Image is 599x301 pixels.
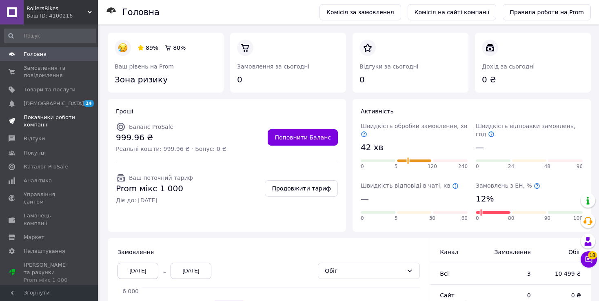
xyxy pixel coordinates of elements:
span: 999.96 ₴ [116,132,226,144]
span: Управління сайтом [24,191,75,206]
span: 12% [476,193,494,205]
span: 0 [476,215,479,222]
span: 80 [508,215,514,222]
input: Пошук [4,29,96,43]
span: 0 [361,163,364,170]
span: 0 [476,163,479,170]
span: Prom мікс 1 000 [116,183,193,195]
span: Реальні кошти: 999.96 ₴ · Бонус: 0 ₴ [116,145,226,153]
span: 3 [494,270,531,278]
span: 80% [173,44,186,51]
a: Поповнити Баланс [268,129,338,146]
span: 96 [577,163,583,170]
tspan: 6 000 [122,288,139,294]
a: Комісія на сайті компанії [408,4,497,20]
span: 0 [361,215,364,222]
span: Налаштування [24,248,65,255]
button: Чат з покупцем18 [581,251,597,268]
div: Prom мікс 1 000 [24,277,75,284]
span: Покупці [24,149,46,157]
span: Канал [440,249,458,255]
span: Головна [24,51,47,58]
span: 48 [544,163,550,170]
span: — [361,193,369,205]
span: 18 [588,251,597,259]
div: [DATE] [171,263,211,279]
span: 89% [146,44,158,51]
div: Ваш ID: 4100216 [27,12,98,20]
span: 5 [395,163,398,170]
span: 42 хв [361,142,383,153]
span: 240 [458,163,468,170]
span: Аналітика [24,177,52,184]
span: Замовлення та повідомлення [24,64,75,79]
span: — [476,142,484,153]
span: Маркет [24,234,44,241]
span: Замовлення [494,248,531,256]
span: Активність [361,108,394,115]
span: Швидкість відправки замовлень, год [476,123,575,137]
span: Швидкість обробки замовлення, хв [361,123,467,137]
span: Відгуки [24,135,45,142]
div: [DATE] [118,263,158,279]
span: Ваш поточний тариф [129,175,193,181]
span: 30 [429,215,435,222]
span: Показники роботи компанії [24,114,75,128]
span: [PERSON_NAME] та рахунки [24,261,75,284]
span: Гроші [116,108,133,115]
span: 24 [508,163,514,170]
span: Діє до: [DATE] [116,196,193,204]
span: Обіг [547,248,581,256]
span: Гаманець компанії [24,212,75,227]
span: 90 [544,215,550,222]
span: 0 ₴ [547,291,581,299]
span: 5 [395,215,398,222]
span: Замовлень з ЕН, % [476,182,540,189]
span: Каталог ProSale [24,163,68,170]
span: Баланс ProSale [129,124,173,130]
span: Товари та послуги [24,86,75,93]
h1: Головна [122,7,160,17]
span: 14 [84,100,94,107]
a: Правила роботи на Prom [503,4,591,20]
a: Продовжити тариф [265,180,338,197]
span: [DEMOGRAPHIC_DATA] [24,100,84,107]
a: Комісія за замовлення [319,4,401,20]
span: 100 [573,215,583,222]
span: 10 499 ₴ [547,270,581,278]
div: Обіг [325,266,403,275]
span: Замовлення [118,249,154,255]
span: 60 [461,215,468,222]
span: 0 [494,291,531,299]
span: Всi [440,270,448,277]
span: Швидкість відповіді в чаті, хв [361,182,459,189]
span: RollersBikes [27,5,88,12]
span: 120 [428,163,437,170]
